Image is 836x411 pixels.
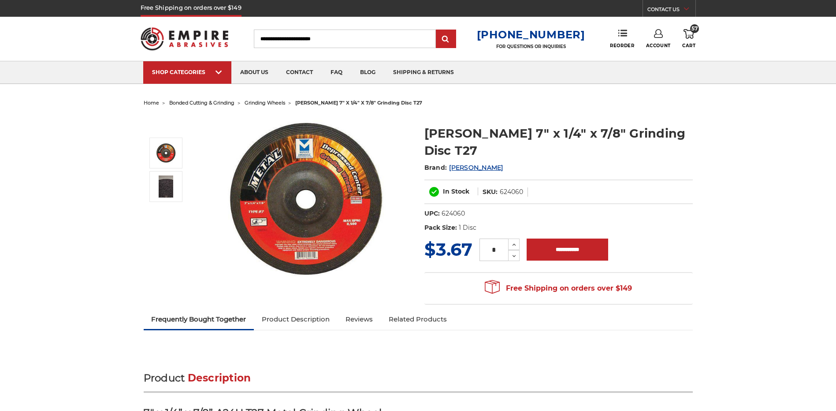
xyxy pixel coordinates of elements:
[188,372,251,384] span: Description
[141,22,229,56] img: Empire Abrasives
[144,100,159,106] a: home
[500,187,523,197] dd: 624060
[424,223,457,232] dt: Pack Size:
[610,43,634,49] span: Reorder
[144,310,254,329] a: Frequently Bought Together
[477,44,585,49] p: FOR QUESTIONS OR INQUIRIES
[144,372,185,384] span: Product
[351,61,384,84] a: blog
[610,29,634,48] a: Reorder
[384,61,463,84] a: shipping & returns
[424,209,440,218] dt: UPC:
[169,100,234,106] a: bonded cutting & grinding
[231,61,277,84] a: about us
[155,142,177,164] img: 7" x 1/4" x 7/8" Mercer Grinding Wheel
[338,310,381,329] a: Reviews
[682,29,695,49] a: 57 Cart
[295,100,422,106] span: [PERSON_NAME] 7" x 1/4" x 7/8" grinding disc t27
[381,310,455,329] a: Related Products
[219,116,395,284] img: 7" x 1/4" x 7/8" Mercer Grinding Wheel
[424,164,447,172] span: Brand:
[483,187,498,197] dt: SKU:
[245,100,285,106] a: grinding wheels
[682,43,695,49] span: Cart
[459,223,476,232] dd: 1 Disc
[690,24,699,33] span: 57
[254,310,338,329] a: Product Description
[277,61,322,84] a: contact
[647,4,695,17] a: CONTACT US
[477,28,585,41] a: [PHONE_NUMBER]
[159,176,173,198] img: Close up of Single Grain Grinding Wheel
[442,209,465,218] dd: 624060
[443,187,469,195] span: In Stock
[424,239,472,260] span: $3.67
[449,164,503,172] a: [PERSON_NAME]
[152,69,223,75] div: SHOP CATEGORIES
[424,125,693,159] h1: [PERSON_NAME] 7" x 1/4" x 7/8" Grinding Disc T27
[322,61,351,84] a: faq
[437,30,455,48] input: Submit
[485,280,632,297] span: Free Shipping on orders over $149
[646,43,671,49] span: Account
